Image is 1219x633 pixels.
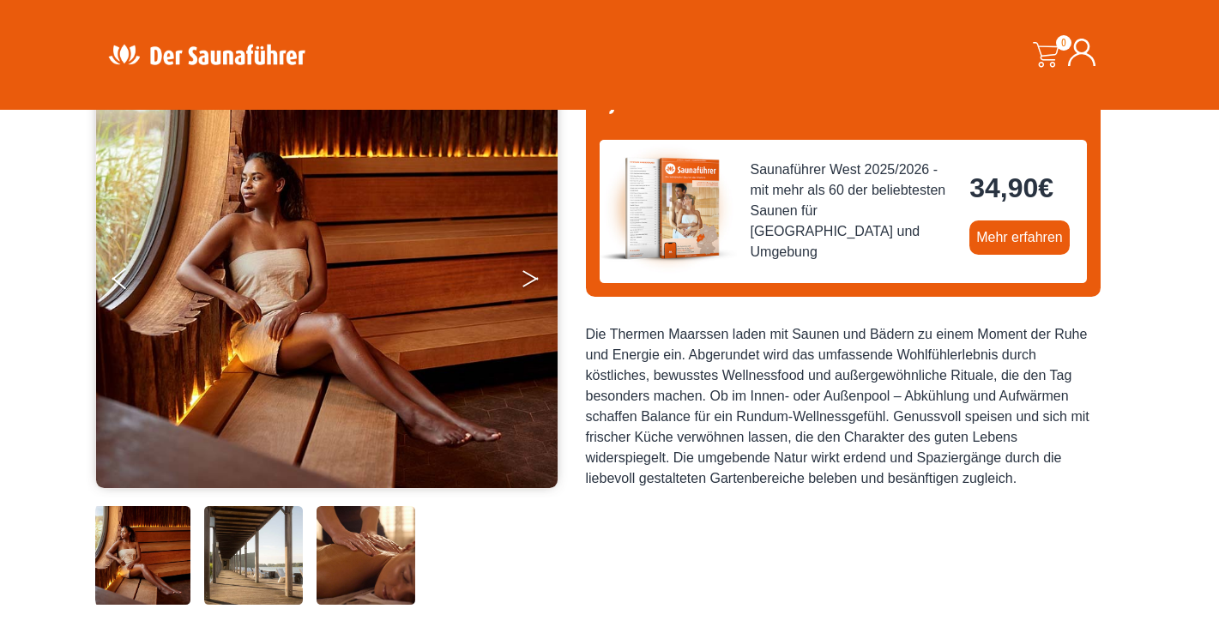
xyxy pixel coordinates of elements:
span: 0 [1056,35,1071,51]
span: € [1038,172,1053,203]
span: Saunaführer West 2025/2026 - mit mehr als 60 der beliebtesten Saunen für [GEOGRAPHIC_DATA] und Um... [751,160,956,262]
a: Mehr erfahren [969,220,1070,255]
button: Next [521,261,564,304]
div: Die Thermen Maarssen laden mit Saunen und Bädern zu einem Moment der Ruhe und Energie ein. Abgeru... [586,324,1101,489]
button: Previous [112,261,155,304]
bdi: 34,90 [969,172,1053,203]
img: der-saunafuehrer-2025-west.jpg [600,140,737,277]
